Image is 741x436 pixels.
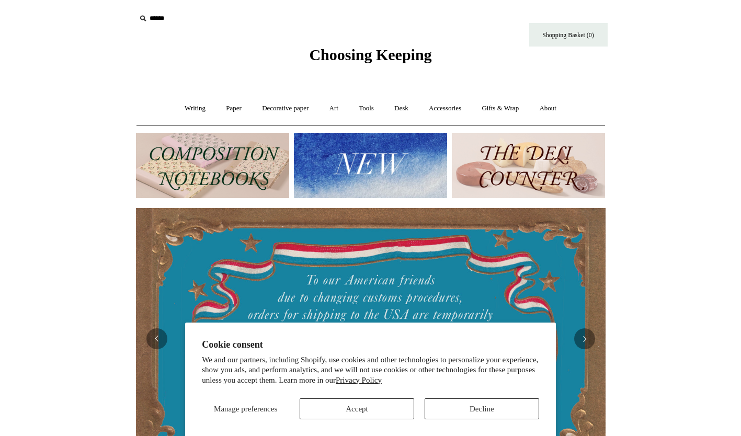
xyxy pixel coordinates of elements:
[452,133,605,198] img: The Deli Counter
[529,23,608,47] a: Shopping Basket (0)
[574,328,595,349] button: Next
[216,95,251,122] a: Paper
[294,133,447,198] img: New.jpg__PID:f73bdf93-380a-4a35-bcfe-7823039498e1
[320,95,348,122] a: Art
[472,95,528,122] a: Gifts & Wrap
[175,95,215,122] a: Writing
[202,355,539,386] p: We and our partners, including Shopify, use cookies and other technologies to personalize your ex...
[385,95,418,122] a: Desk
[253,95,318,122] a: Decorative paper
[336,376,382,384] a: Privacy Policy
[202,398,289,419] button: Manage preferences
[136,133,289,198] img: 202302 Composition ledgers.jpg__PID:69722ee6-fa44-49dd-a067-31375e5d54ec
[300,398,414,419] button: Accept
[214,405,277,413] span: Manage preferences
[419,95,471,122] a: Accessories
[309,46,431,63] span: Choosing Keeping
[425,398,539,419] button: Decline
[202,339,539,350] h2: Cookie consent
[349,95,383,122] a: Tools
[530,95,566,122] a: About
[309,54,431,62] a: Choosing Keeping
[146,328,167,349] button: Previous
